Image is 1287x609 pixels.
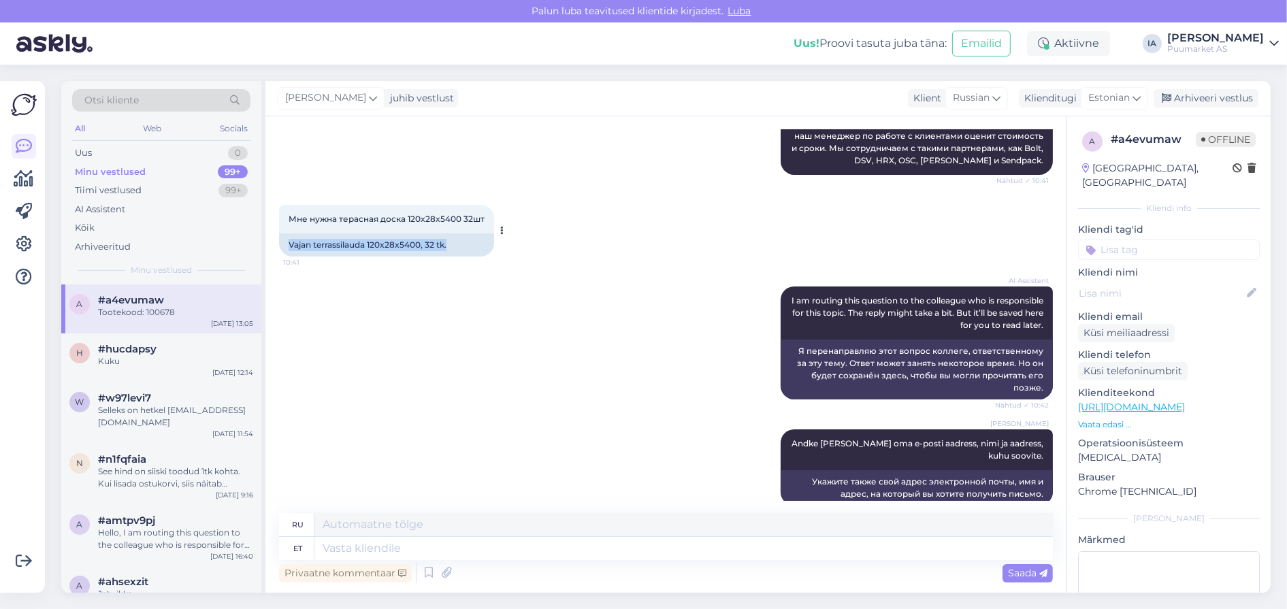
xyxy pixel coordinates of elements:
div: [PERSON_NAME] [1167,33,1264,44]
span: h [76,348,83,358]
div: All [72,120,88,137]
p: Vaata edasi ... [1078,418,1260,431]
p: Chrome [TECHNICAL_ID] [1078,484,1260,499]
div: Arhiveeri vestlus [1154,89,1258,108]
div: 99+ [218,184,248,197]
div: [DATE] 11:54 [212,429,253,439]
div: [DATE] 13:05 [211,318,253,329]
div: 99+ [218,165,248,179]
span: #a4evumaw [98,294,164,306]
p: Märkmed [1078,533,1260,547]
p: Operatsioonisüsteem [1078,436,1260,450]
div: Küsi telefoninumbrit [1078,362,1188,380]
div: Jah, ikka. [98,588,253,600]
span: Nähtud ✓ 10:41 [996,176,1049,186]
a: [URL][DOMAIN_NAME] [1078,401,1185,413]
span: Мне нужна терасная доска 120x28x5400 32шт [289,214,485,224]
span: Luba [724,5,755,17]
span: n [76,458,83,468]
p: Kliendi tag'id [1078,223,1260,237]
span: a [77,299,83,309]
span: Saada [1008,567,1047,579]
span: #n1fqfaia [98,453,146,465]
div: Tootekood: 100678 [98,306,253,318]
div: et [293,537,302,560]
span: Nähtud ✓ 10:42 [995,400,1049,410]
span: [PERSON_NAME] [990,418,1049,429]
p: Kliendi email [1078,310,1260,324]
span: [PERSON_NAME] [285,90,366,105]
div: Küsi meiliaadressi [1078,324,1175,342]
div: Aktiivne [1027,31,1110,56]
div: ru [292,513,304,536]
div: Web [141,120,165,137]
span: a [77,519,83,529]
a: [PERSON_NAME]Puumarket AS [1167,33,1279,54]
div: Hello, I am routing this question to the colleague who is responsible for this topic. The reply m... [98,527,253,551]
span: Minu vestlused [131,264,192,276]
p: Brauser [1078,470,1260,484]
span: 10:41 [283,257,334,267]
span: Andke [PERSON_NAME] oma e-posti aadress, nimi ja aadress, kuhu soovite. [792,438,1045,461]
span: #ahsexzit [98,576,148,588]
div: Klienditugi [1019,91,1077,105]
p: Kliendi telefon [1078,348,1260,362]
span: Otsi kliente [84,93,139,108]
div: See hind on siiski toodud 1tk kohta. Kui lisada ostukorvi, siis näitab hinnaks juba x2. [98,465,253,490]
div: Kõik [75,221,95,235]
p: [MEDICAL_DATA] [1078,450,1260,465]
b: Uus! [794,37,819,50]
button: Emailid [952,31,1011,56]
p: Kliendi nimi [1078,265,1260,280]
div: 0 [228,146,248,160]
div: IA [1143,34,1162,53]
div: [DATE] 12:14 [212,367,253,378]
div: Puumarket AS [1167,44,1264,54]
span: #amtpv9pj [98,514,155,527]
div: [PERSON_NAME] [1078,512,1260,525]
span: w [76,397,84,407]
span: a [1090,136,1096,146]
div: Vajan terrassilauda 120x28x5400, 32 tk. [279,233,494,257]
div: AI Assistent [75,203,125,216]
div: Укажите также свой адрес электронной почты, имя и адрес, на который вы хотите получить письмо. [781,470,1053,506]
div: Klient [908,91,941,105]
div: [GEOGRAPHIC_DATA], [GEOGRAPHIC_DATA] [1082,161,1233,190]
div: Arhiveeritud [75,240,131,254]
div: [DATE] 16:40 [210,551,253,561]
span: #hucdapsy [98,343,157,355]
span: AI Assistent [998,276,1049,286]
div: # a4evumaw [1111,131,1196,148]
input: Lisa nimi [1079,286,1244,301]
div: juhib vestlust [385,91,454,105]
div: Я перенаправляю этот вопрос коллеге, ответственному за эту тему. Ответ может занять некоторое вре... [781,340,1053,399]
div: [DATE] 9:16 [216,490,253,500]
div: Tiimi vestlused [75,184,142,197]
div: Kliendi info [1078,202,1260,214]
span: Estonian [1088,90,1130,105]
span: Offline [1196,132,1256,147]
img: Askly Logo [11,92,37,118]
div: Socials [217,120,250,137]
div: Uus [75,146,92,160]
div: Kuku [98,355,253,367]
span: #w97levi7 [98,392,151,404]
span: a [77,580,83,591]
div: Minu vestlused [75,165,146,179]
p: Klienditeekond [1078,386,1260,400]
span: I am routing this question to the colleague who is responsible for this topic. The reply might ta... [792,295,1045,330]
div: Selleks on hetkel [EMAIL_ADDRESS][DOMAIN_NAME] [98,404,253,429]
div: Privaatne kommentaar [279,564,412,582]
input: Lisa tag [1078,240,1260,260]
span: Russian [953,90,990,105]
div: Proovi tasuta juba täna: [794,35,947,52]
